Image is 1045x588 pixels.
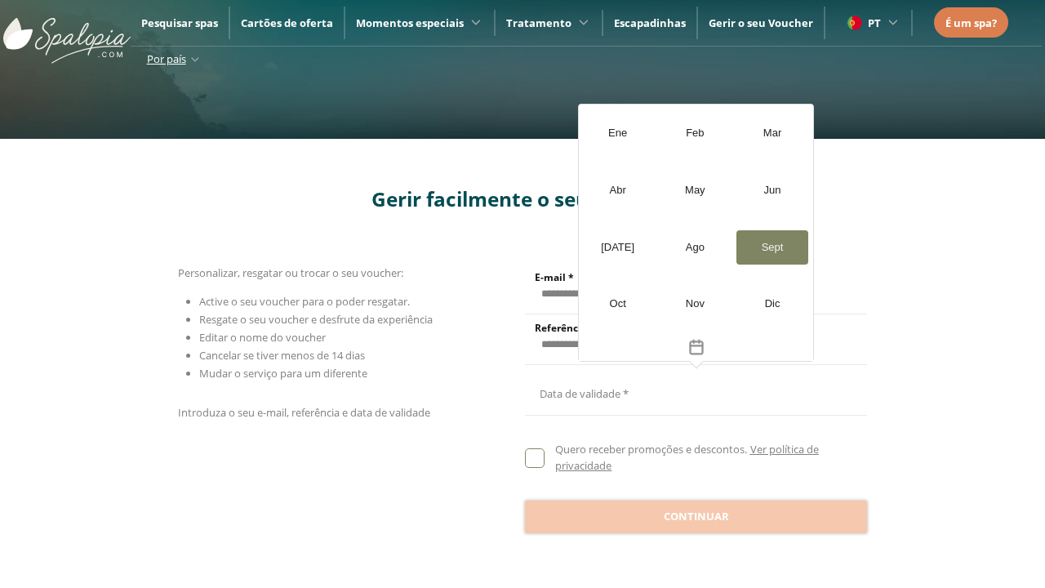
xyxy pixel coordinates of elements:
div: May [659,173,731,207]
div: Nov [659,287,731,321]
span: Editar o nome do voucher [199,330,326,345]
span: Mudar o serviço para um diferente [199,366,367,381]
div: Ene [581,116,654,150]
span: Quero receber promoções e descontos. [555,442,747,457]
img: ImgLogoSpalopia.BvClDcEz.svg [3,2,131,64]
a: É um spa? [945,14,997,32]
a: Ver política de privacidade [555,442,818,473]
span: É um spa? [945,16,997,30]
span: Resgate o seu voucher e desfrute da experiência [199,312,433,327]
a: Cartões de oferta [241,16,333,30]
div: Ago [659,230,731,265]
a: Pesquisar spas [141,16,218,30]
span: Active o seu voucher para o poder resgatar. [199,294,410,309]
a: Gerir o seu Voucher [709,16,813,30]
span: Cancelar se tiver menos de 14 dias [199,348,365,363]
div: Feb [659,116,731,150]
div: Mar [736,116,809,150]
div: Jun [736,173,809,207]
div: Oct [581,287,654,321]
div: Sept [736,230,809,265]
div: Abr [581,173,654,207]
div: Dic [736,287,809,321]
span: Personalizar, resgatar ou trocar o seu voucher: [178,265,403,280]
div: [DATE] [581,230,654,265]
span: Gerir facilmente o seu voucher [371,185,674,212]
button: Toggle overlay [579,332,813,361]
span: Introduza o seu e-mail, referência e data de validade [178,405,430,420]
span: Por país [147,51,186,66]
span: Continuar [664,509,729,525]
button: Continuar [525,501,867,533]
a: Escapadinhas [614,16,686,30]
